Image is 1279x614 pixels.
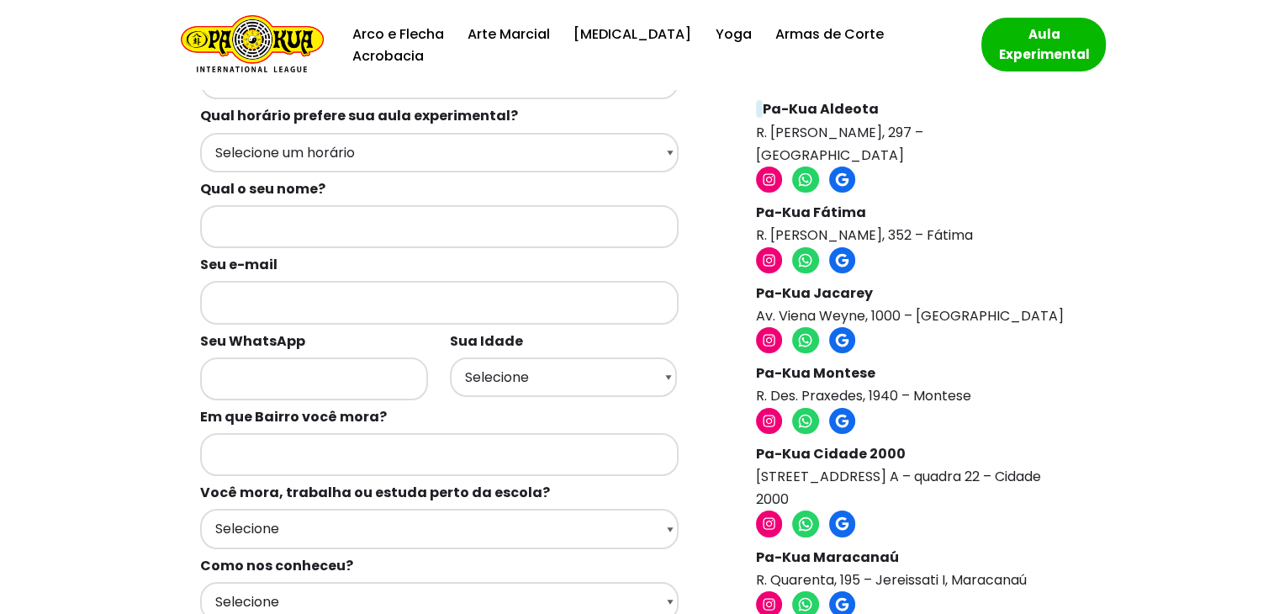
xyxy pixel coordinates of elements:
[172,15,324,75] a: Escola de Conhecimentos Orientais Pa-Kua Uma escola para toda família
[756,546,1070,591] p: R. Quarenta, 195 – Jereissati I, Maracanaú
[763,99,879,119] strong: Pa-Kua Aldeota
[352,23,444,45] a: Arco e Flecha
[756,282,1070,327] p: Av. Viena Weyne, 1000 – [GEOGRAPHIC_DATA]
[352,45,424,67] a: Acrobacia
[981,18,1106,71] a: Aula Experimental
[756,442,1070,511] p: [STREET_ADDRESS] A – quadra 22 – Cidade 2000
[200,179,325,198] b: Qual o seu nome?
[756,444,906,463] strong: Pa-Kua Cidade 2000
[756,201,1070,246] p: R. [PERSON_NAME], 352 – Fátima
[756,363,875,383] strong: Pa-Kua Montese
[200,483,550,502] b: Você mora, trabalha ou estuda perto da escola?
[756,203,866,222] strong: Pa-Kua Fátima
[200,331,305,351] b: Seu WhatsApp
[349,23,956,67] div: Menu primário
[756,362,1070,407] p: R. Des. Praxedes, 1940 – Montese
[756,548,899,567] strong: Pa-Kua Maracanaú
[200,255,277,274] b: Seu e-mail
[468,23,550,45] a: Arte Marcial
[573,23,691,45] a: [MEDICAL_DATA]
[756,98,1070,167] p: R. [PERSON_NAME], 297 – [GEOGRAPHIC_DATA]
[774,23,883,45] a: Armas de Corte
[756,283,873,303] strong: Pa-Kua Jacarey
[450,331,523,351] b: Sua Idade
[200,556,353,575] b: Como nos conheceu?
[200,106,518,125] b: Qual horário prefere sua aula experimental?
[715,23,751,45] a: Yoga
[200,407,387,426] b: Em que Bairro você mora?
